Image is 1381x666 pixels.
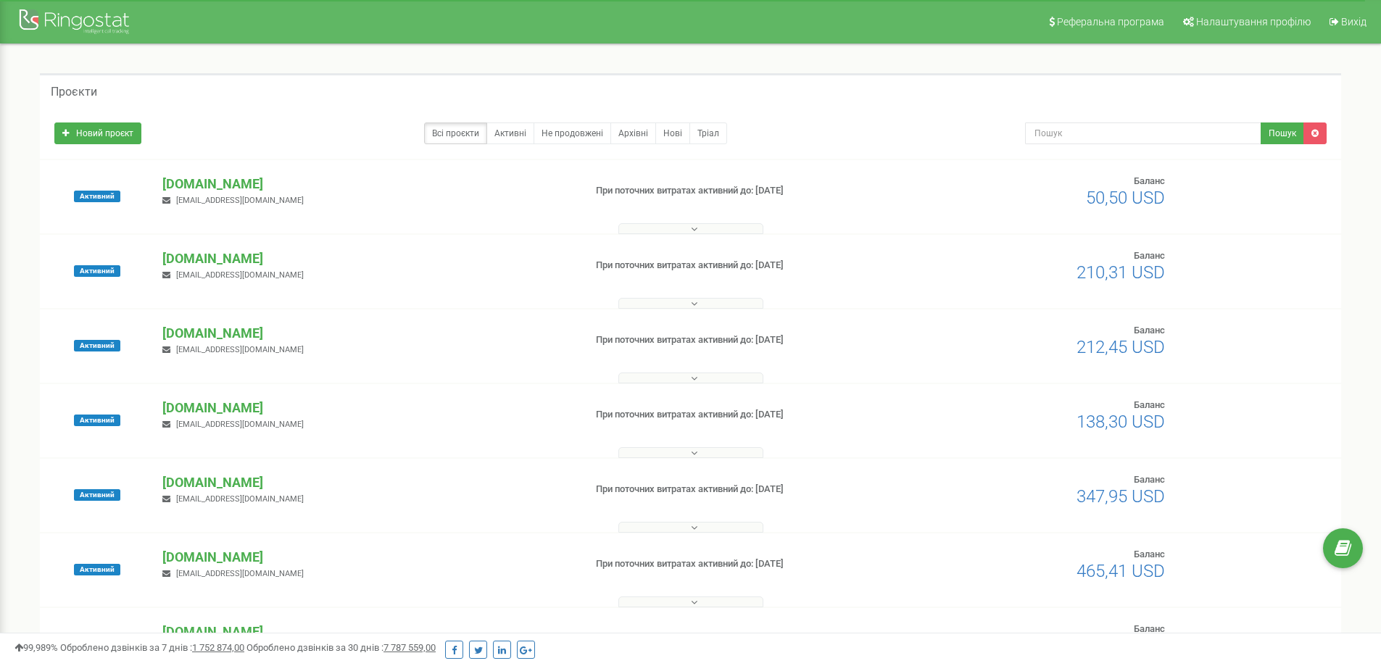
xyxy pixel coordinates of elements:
[162,249,572,268] p: [DOMAIN_NAME]
[176,569,304,578] span: [EMAIL_ADDRESS][DOMAIN_NAME]
[1077,486,1165,507] span: 347,95 USD
[192,642,244,653] u: 1 752 874,00
[176,196,304,205] span: [EMAIL_ADDRESS][DOMAIN_NAME]
[689,122,727,144] a: Тріал
[54,122,141,144] a: Новий проєкт
[162,399,572,417] p: [DOMAIN_NAME]
[1057,16,1164,28] span: Реферальна програма
[596,408,897,422] p: При поточних витратах активний до: [DATE]
[176,345,304,354] span: [EMAIL_ADDRESS][DOMAIN_NAME]
[1134,175,1165,186] span: Баланс
[1134,399,1165,410] span: Баланс
[176,420,304,429] span: [EMAIL_ADDRESS][DOMAIN_NAME]
[176,494,304,504] span: [EMAIL_ADDRESS][DOMAIN_NAME]
[162,324,572,343] p: [DOMAIN_NAME]
[534,122,611,144] a: Не продовжені
[610,122,656,144] a: Архівні
[424,122,487,144] a: Всі проєкти
[486,122,534,144] a: Активні
[596,483,897,496] p: При поточних витратах активний до: [DATE]
[1077,262,1165,283] span: 210,31 USD
[74,191,120,202] span: Активний
[14,642,58,653] span: 99,989%
[596,632,897,646] p: При поточних витратах активний до: [DATE]
[596,184,897,198] p: При поточних витратах активний до: [DATE]
[60,642,244,653] span: Оброблено дзвінків за 7 днів :
[1134,325,1165,336] span: Баланс
[1025,122,1261,144] input: Пошук
[596,557,897,571] p: При поточних витратах активний до: [DATE]
[74,489,120,501] span: Активний
[1077,412,1165,432] span: 138,30 USD
[246,642,436,653] span: Оброблено дзвінків за 30 днів :
[162,473,572,492] p: [DOMAIN_NAME]
[162,175,572,193] p: [DOMAIN_NAME]
[1077,561,1165,581] span: 465,41 USD
[655,122,690,144] a: Нові
[162,548,572,567] p: [DOMAIN_NAME]
[51,86,97,99] h5: Проєкти
[1134,623,1165,634] span: Баланс
[596,259,897,272] p: При поточних витратах активний до: [DATE]
[74,415,120,426] span: Активний
[383,642,436,653] u: 7 787 559,00
[74,265,120,277] span: Активний
[1134,250,1165,261] span: Баланс
[1134,549,1165,559] span: Баланс
[1196,16,1311,28] span: Налаштування профілю
[596,333,897,347] p: При поточних витратах активний до: [DATE]
[1086,188,1165,208] span: 50,50 USD
[162,623,572,641] p: [DOMAIN_NAME]
[74,564,120,575] span: Активний
[74,340,120,351] span: Активний
[1341,16,1367,28] span: Вихід
[176,270,304,280] span: [EMAIL_ADDRESS][DOMAIN_NAME]
[1077,337,1165,357] span: 212,45 USD
[1261,122,1304,144] button: Пошук
[1134,474,1165,485] span: Баланс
